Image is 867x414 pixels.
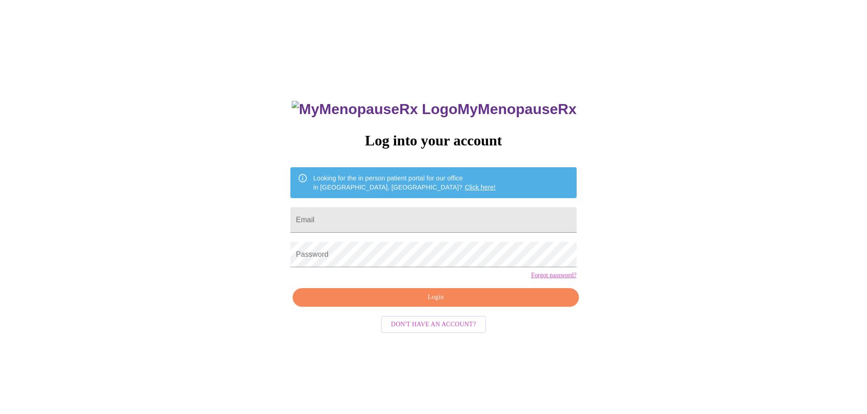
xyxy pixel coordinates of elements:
div: Looking for the in person patient portal for our office in [GEOGRAPHIC_DATA], [GEOGRAPHIC_DATA]? [313,170,496,195]
a: Click here! [465,184,496,191]
h3: Log into your account [290,132,576,149]
img: MyMenopauseRx Logo [292,101,457,118]
a: Don't have an account? [379,320,488,328]
a: Forgot password? [531,272,577,279]
button: Don't have an account? [381,316,486,334]
h3: MyMenopauseRx [292,101,577,118]
button: Login [293,288,578,307]
span: Don't have an account? [391,319,476,330]
span: Login [303,292,568,303]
